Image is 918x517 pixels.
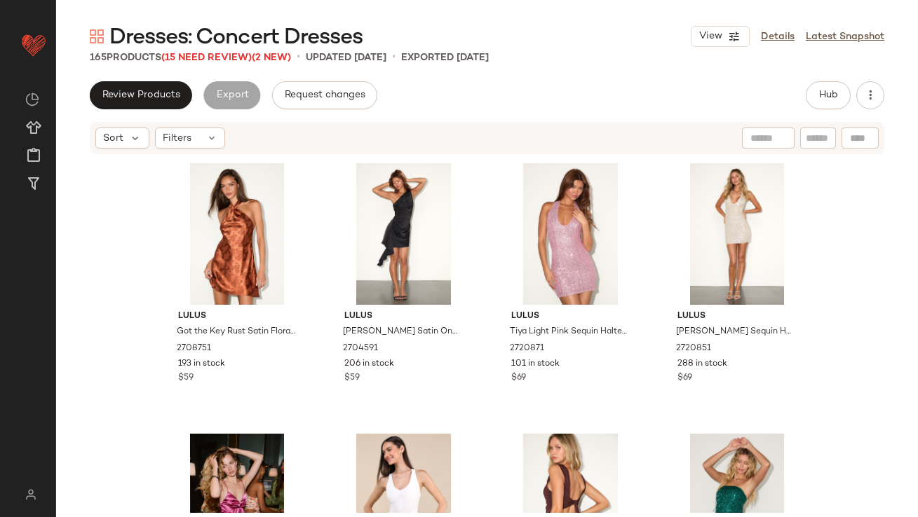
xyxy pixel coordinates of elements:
[677,372,692,385] span: $69
[401,50,489,65] p: Exported [DATE]
[510,326,628,338] span: Tiya Light Pink Sequin Halter Bodycon Mini Dress
[818,90,838,101] span: Hub
[167,163,308,305] img: 2708751_01_hero_2025-08-04.jpg
[676,326,795,338] span: [PERSON_NAME] Sequin Halter Bodycon Mini Dress
[677,358,727,371] span: 288 in stock
[676,343,711,355] span: 2720851
[102,90,180,101] span: Review Products
[17,489,44,500] img: svg%3e
[103,131,123,146] span: Sort
[343,326,461,338] span: [PERSON_NAME] Satin One-Shoulder Sash Mini Dress
[344,358,394,371] span: 206 in stock
[806,29,884,44] a: Latest Snapshot
[306,50,386,65] p: updated [DATE]
[510,343,544,355] span: 2720871
[511,358,560,371] span: 101 in stock
[343,343,378,355] span: 2704591
[344,372,360,385] span: $59
[163,131,191,146] span: Filters
[333,163,474,305] img: 2704591_06_fullbody_2025-08-06.jpg
[691,26,750,47] button: View
[297,49,300,66] span: •
[20,31,48,59] img: heart_red.DM2ytmEG.svg
[666,163,807,305] img: 2720851_06_fullbody_2025-08-08.jpg
[90,81,192,109] button: Review Products
[500,163,641,305] img: 2720871_01_hero_2025-08-05.jpg
[25,92,39,106] img: svg%3e
[252,53,291,63] span: (2 New)
[178,372,194,385] span: $59
[698,31,722,42] span: View
[511,310,630,323] span: Lulus
[284,90,365,101] span: Request changes
[90,29,104,43] img: svg%3e
[90,53,107,63] span: 165
[806,81,851,109] button: Hub
[272,81,377,109] button: Request changes
[177,326,295,338] span: Got the Key Rust Satin Floral Jacquard Halter Mini Dress
[677,310,796,323] span: Lulus
[178,358,225,371] span: 193 in stock
[178,310,297,323] span: Lulus
[511,372,526,385] span: $69
[761,29,795,44] a: Details
[177,343,211,355] span: 2708751
[344,310,463,323] span: Lulus
[161,53,252,63] span: (15 Need Review)
[90,50,291,65] div: Products
[392,49,396,66] span: •
[109,24,363,52] span: Dresses: Concert Dresses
